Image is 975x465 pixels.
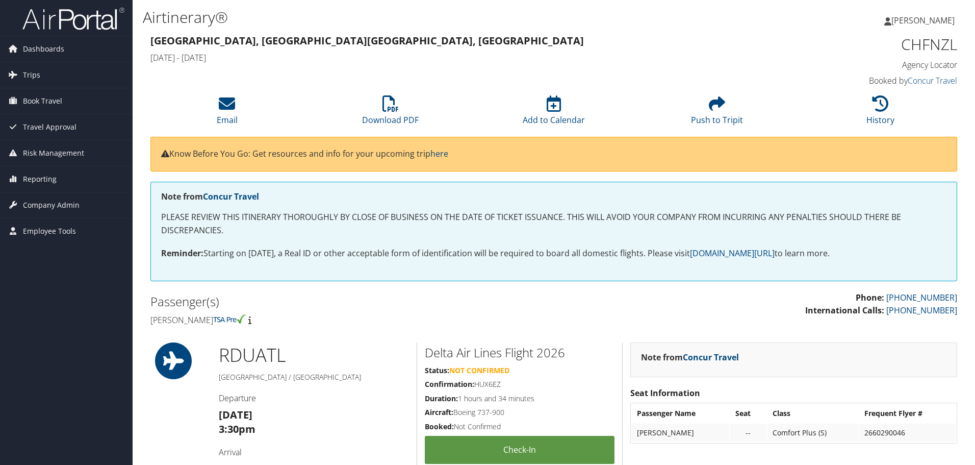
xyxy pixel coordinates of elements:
[425,394,458,403] strong: Duration:
[425,407,453,417] strong: Aircraft:
[425,344,614,361] h2: Delta Air Lines Flight 2026
[425,422,614,432] h5: Not Confirmed
[143,7,691,28] h1: Airtinerary®
[219,422,255,436] strong: 3:30pm
[767,424,858,442] td: Comfort Plus (S)
[425,394,614,404] h5: 1 hours and 34 minutes
[150,52,752,63] h4: [DATE] - [DATE]
[866,101,894,126] a: History
[219,393,409,404] h4: Departure
[219,342,409,368] h1: RDU ATL
[884,5,965,36] a: [PERSON_NAME]
[690,248,775,259] a: [DOMAIN_NAME][URL]
[859,404,956,423] th: Frequent Flyer #
[449,365,509,375] span: Not Confirmed
[767,75,957,86] h4: Booked by
[859,424,956,442] td: 2660290046
[523,101,585,126] a: Add to Calendar
[425,407,614,418] h5: Boeing 737-900
[908,75,957,86] a: Concur Travel
[23,88,62,114] span: Book Travel
[161,148,946,161] p: Know Before You Go: Get resources and info for your upcoming trip
[161,211,946,237] p: PLEASE REVIEW THIS ITINERARY THOROUGHLY BY CLOSE OF BUSINESS ON THE DATE OF TICKET ISSUANCE. THIS...
[203,191,259,202] a: Concur Travel
[213,314,246,324] img: tsa-precheck.png
[632,404,729,423] th: Passenger Name
[767,59,957,70] h4: Agency Locator
[767,404,858,423] th: Class
[23,36,64,62] span: Dashboards
[219,408,252,422] strong: [DATE]
[805,305,884,316] strong: International Calls:
[430,148,448,159] a: here
[630,387,700,399] strong: Seat Information
[730,404,766,423] th: Seat
[767,34,957,55] h1: CHFNZL
[217,101,238,126] a: Email
[886,305,957,316] a: [PHONE_NUMBER]
[23,62,40,88] span: Trips
[23,218,76,244] span: Employee Tools
[691,101,743,126] a: Push to Tripit
[856,292,884,303] strong: Phone:
[23,114,76,140] span: Travel Approval
[632,424,729,442] td: [PERSON_NAME]
[150,314,546,326] h4: [PERSON_NAME]
[23,140,84,166] span: Risk Management
[425,436,614,464] a: Check-in
[735,428,761,437] div: --
[161,248,203,259] strong: Reminder:
[150,34,584,47] strong: [GEOGRAPHIC_DATA], [GEOGRAPHIC_DATA] [GEOGRAPHIC_DATA], [GEOGRAPHIC_DATA]
[683,352,739,363] a: Concur Travel
[219,447,409,458] h4: Arrival
[362,101,419,126] a: Download PDF
[219,372,409,382] h5: [GEOGRAPHIC_DATA] / [GEOGRAPHIC_DATA]
[425,379,614,389] h5: HUX6EZ
[23,166,57,192] span: Reporting
[425,365,449,375] strong: Status:
[425,422,454,431] strong: Booked:
[161,247,946,260] p: Starting on [DATE], a Real ID or other acceptable form of identification will be required to boar...
[425,379,474,389] strong: Confirmation:
[641,352,739,363] strong: Note from
[891,15,955,26] span: [PERSON_NAME]
[22,7,124,31] img: airportal-logo.png
[886,292,957,303] a: [PHONE_NUMBER]
[161,191,259,202] strong: Note from
[23,192,80,218] span: Company Admin
[150,293,546,310] h2: Passenger(s)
